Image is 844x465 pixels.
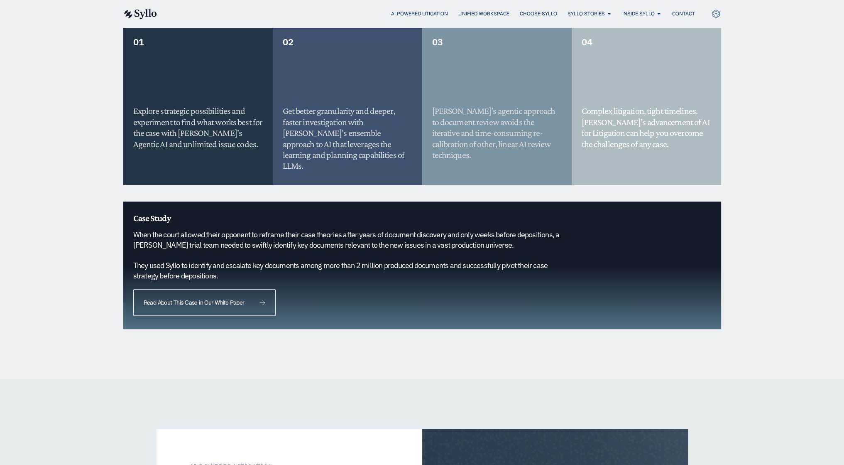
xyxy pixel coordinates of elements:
h5: Complex litigation, tight timelines. [PERSON_NAME]’s advancement of AI for Litigation can help yo... [582,106,711,150]
a: Read About This Case in Our White Paper [133,289,276,316]
a: Unified Workspace [458,10,509,17]
h5: Explore strategic possibilities and experiment to find what works best for the case with [PERSON_... [133,106,263,150]
h5: [PERSON_NAME]’s agentic approach to document review avoids the iterative and time-consuming re-ca... [432,106,562,160]
nav: Menu [174,10,695,18]
span: 03 [432,36,443,48]
a: Syllo Stories [567,10,604,17]
a: Contact [672,10,695,17]
a: Choose Syllo [519,10,557,17]
div: Menu Toggle [174,10,695,18]
span: Case Study [133,213,171,223]
span: 04 [582,36,592,48]
span: 02 [283,36,294,48]
a: AI Powered Litigation [391,10,448,17]
a: Inside Syllo [622,10,654,17]
span: 01 [133,36,144,48]
h5: Get better granularity and deeper, faster investigation with [PERSON_NAME]’s ensemble approach to... [283,106,412,171]
img: syllo [123,9,157,19]
span: Read About This Case in Our White Paper [144,300,245,305]
h5: When the court allowed their opponent to reframe their case theories after years of document disc... [133,230,572,281]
